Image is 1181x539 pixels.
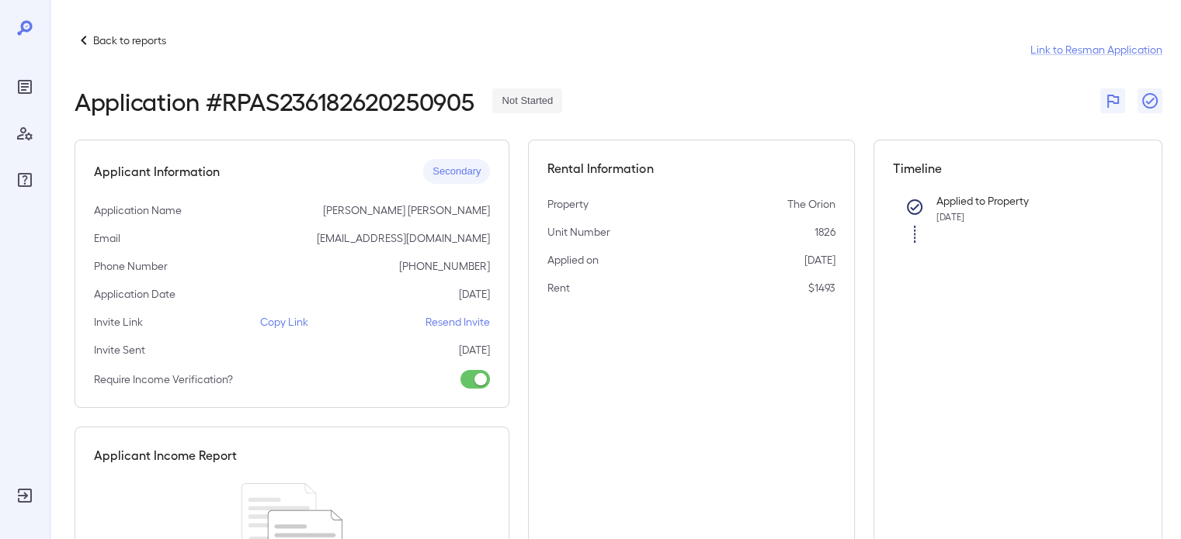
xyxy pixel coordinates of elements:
[459,286,490,302] p: [DATE]
[804,252,835,268] p: [DATE]
[94,230,120,246] p: Email
[94,286,175,302] p: Application Date
[547,196,589,212] p: Property
[492,94,562,109] span: Not Started
[94,371,233,387] p: Require Income Verification?
[426,314,490,330] p: Resend Invite
[808,280,835,295] p: $1493
[323,202,490,218] p: [PERSON_NAME] [PERSON_NAME]
[893,159,1143,178] h5: Timeline
[1100,88,1125,113] button: Flag Report
[12,121,37,146] div: Manage Users
[317,230,490,246] p: [EMAIL_ADDRESS][DOMAIN_NAME]
[1030,42,1162,57] a: Link to Resman Application
[547,280,570,295] p: Rent
[94,202,182,218] p: Application Name
[815,224,835,240] p: 1826
[94,342,145,358] p: Invite Sent
[75,87,474,115] h2: Application # RPAS236182620250905
[547,224,610,240] p: Unit Number
[936,193,1118,209] p: Applied to Property
[12,168,37,192] div: FAQ
[260,314,308,330] p: Copy Link
[936,211,964,222] span: [DATE]
[547,159,835,178] h5: Rental Information
[94,258,168,274] p: Phone Number
[94,446,237,465] h5: Applicant Income Report
[423,164,490,179] span: Secondary
[94,162,220,181] h5: Applicant Information
[787,196,835,212] p: The Orion
[1138,88,1162,113] button: Close Report
[547,252,599,268] p: Applied on
[93,33,166,48] p: Back to reports
[399,258,490,274] p: [PHONE_NUMBER]
[94,314,143,330] p: Invite Link
[459,342,490,358] p: [DATE]
[12,483,37,508] div: Log Out
[12,74,37,99] div: Reports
